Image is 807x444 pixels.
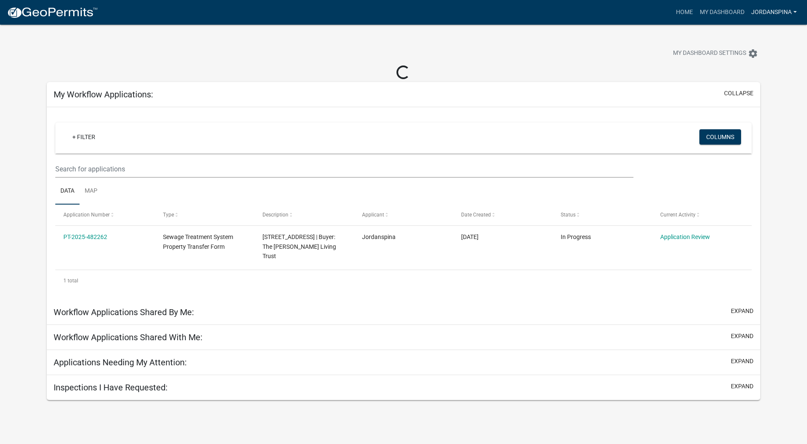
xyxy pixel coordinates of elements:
[55,178,80,205] a: Data
[55,160,633,178] input: Search for applications
[262,233,336,260] span: 606 UNION AVE N | Buyer: The Spina Living Trust
[362,233,396,240] span: Jordanspina
[748,48,758,59] i: settings
[561,212,576,218] span: Status
[731,307,753,316] button: expand
[660,212,696,218] span: Current Activity
[748,4,800,20] a: jordanspina
[63,212,110,218] span: Application Number
[699,129,741,145] button: Columns
[461,233,479,240] span: 09/22/2025
[354,205,453,225] datatable-header-cell: Applicant
[461,212,491,218] span: Date Created
[47,107,760,300] div: collapse
[262,212,288,218] span: Description
[54,307,194,317] h5: Workflow Applications Shared By Me:
[453,205,553,225] datatable-header-cell: Date Created
[696,4,748,20] a: My Dashboard
[66,129,102,145] a: + Filter
[55,205,155,225] datatable-header-cell: Application Number
[254,205,354,225] datatable-header-cell: Description
[54,89,153,100] h5: My Workflow Applications:
[731,332,753,341] button: expand
[163,233,233,250] span: Sewage Treatment System Property Transfer Form
[362,212,384,218] span: Applicant
[163,212,174,218] span: Type
[80,178,103,205] a: Map
[673,48,746,59] span: My Dashboard Settings
[666,45,765,62] button: My Dashboard Settingssettings
[54,382,168,393] h5: Inspections I Have Requested:
[63,233,107,240] a: PT-2025-482262
[731,382,753,391] button: expand
[54,332,202,342] h5: Workflow Applications Shared With Me:
[553,205,652,225] datatable-header-cell: Status
[652,205,752,225] datatable-header-cell: Current Activity
[724,89,753,98] button: collapse
[155,205,254,225] datatable-header-cell: Type
[731,357,753,366] button: expand
[55,270,752,291] div: 1 total
[54,357,187,367] h5: Applications Needing My Attention:
[660,233,710,240] a: Application Review
[673,4,696,20] a: Home
[561,233,591,240] span: In Progress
